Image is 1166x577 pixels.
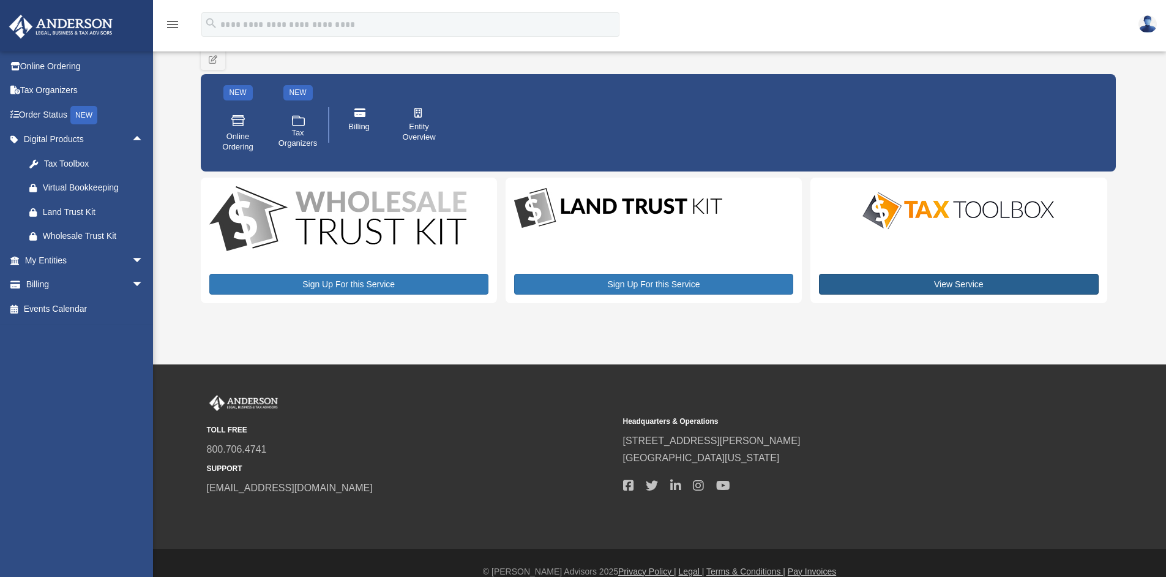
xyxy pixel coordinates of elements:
[618,567,676,576] a: Privacy Policy |
[9,273,162,297] a: Billingarrow_drop_down
[165,17,180,32] i: menu
[165,21,180,32] a: menu
[132,248,156,273] span: arrow_drop_down
[209,274,488,295] a: Sign Up For this Service
[207,444,267,454] a: 800.706.4741
[132,273,156,298] span: arrow_drop_down
[9,127,156,152] a: Digital Productsarrow_drop_up
[623,436,801,446] a: [STREET_ADDRESS][PERSON_NAME]
[207,424,615,437] small: TOLL FREE
[9,296,162,321] a: Events Calendar
[1138,15,1157,33] img: User Pic
[278,128,318,149] span: Tax Organizers
[223,85,253,100] div: NEW
[207,483,373,493] a: [EMAIL_ADDRESS][DOMAIN_NAME]
[204,17,218,30] i: search
[9,248,162,273] a: My Entitiesarrow_drop_down
[43,156,141,172] div: Tax Toolbox
[623,415,1031,428] small: Headquarters & Operations
[9,54,162,78] a: Online Ordering
[819,274,1098,295] a: View Service
[207,462,615,475] small: SUPPORT
[394,99,445,151] a: Entity Overview
[17,176,156,200] a: Virtual Bookkeeping
[9,102,162,127] a: Order StatusNEW
[209,186,466,254] img: WS-Trust-Kit-lgo-1.jpg
[221,132,255,153] span: Online Ordering
[514,274,793,295] a: Sign Up For this Service
[212,105,264,161] a: Online Ordering
[514,186,722,231] img: LandTrust_lgo-1.jpg
[706,567,785,576] a: Terms & Conditions |
[43,205,141,220] div: Land Trust Kit
[6,15,116,39] img: Anderson Advisors Platinum Portal
[70,106,97,124] div: NEW
[272,105,324,161] a: Tax Organizers
[43,180,141,195] div: Virtual Bookkeeping
[283,85,313,100] div: NEW
[334,99,385,151] a: Billing
[788,567,836,576] a: Pay Invoices
[623,453,780,463] a: [GEOGRAPHIC_DATA][US_STATE]
[132,127,156,153] span: arrow_drop_up
[9,78,162,103] a: Tax Organizers
[43,228,141,244] div: Wholesale Trust Kit
[17,151,156,176] a: Tax Toolbox
[348,122,370,132] span: Billing
[207,395,280,411] img: Anderson Advisors Platinum Portal
[679,567,704,576] a: Legal |
[17,224,156,249] a: Wholesale Trust Kit
[17,200,156,224] a: Land Trust Kit
[402,122,436,143] span: Entity Overview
